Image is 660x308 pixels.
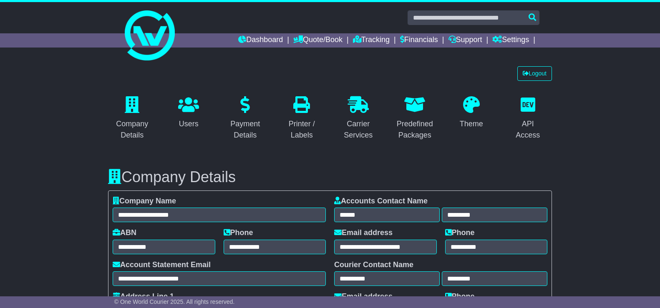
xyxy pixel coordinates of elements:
label: Phone [445,292,475,301]
a: Logout [517,66,552,81]
a: Financials [400,33,438,48]
a: Payment Details [221,93,270,144]
a: Theme [454,93,489,133]
div: Payment Details [227,118,264,141]
a: API Access [504,93,552,144]
label: Phone [445,228,475,238]
label: Email address [334,228,393,238]
a: Quote/Book [293,33,343,48]
a: Settings [492,33,529,48]
a: Printer / Labels [278,93,326,144]
label: Address Line 1 [113,292,174,301]
div: Printer / Labels [283,118,321,141]
div: Predefined Packages [396,118,434,141]
div: Theme [460,118,483,130]
span: © One World Courier 2025. All rights reserved. [114,298,235,305]
div: Carrier Services [340,118,377,141]
label: Phone [224,228,253,238]
a: Users [173,93,204,133]
label: Email address [334,292,393,301]
label: Account Statement Email [113,260,211,270]
div: Company Details [113,118,151,141]
label: Courier Contact Name [334,260,413,270]
a: Company Details [108,93,156,144]
label: Company Name [113,197,176,206]
a: Predefined Packages [391,93,439,144]
a: Support [448,33,482,48]
label: Accounts Contact Name [334,197,428,206]
a: Tracking [353,33,390,48]
a: Dashboard [238,33,283,48]
label: ABN [113,228,136,238]
div: Users [178,118,199,130]
div: API Access [509,118,547,141]
a: Carrier Services [334,93,383,144]
h3: Company Details [108,169,552,185]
